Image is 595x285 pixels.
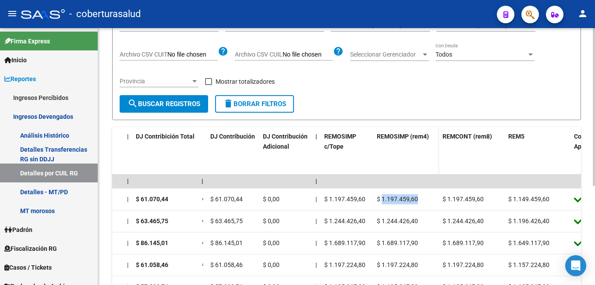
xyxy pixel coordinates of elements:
span: $ 63.465,75 [210,217,243,224]
span: | [315,261,317,268]
input: Archivo CSV CUIL [283,51,333,59]
span: DJ Contribución Adicional [263,133,308,150]
span: $ 1.244.426,40 [324,217,365,224]
span: = [202,261,205,268]
span: $ 0,00 [263,217,280,224]
span: $ 61.058,46 [210,261,243,268]
datatable-header-cell: DJ Contribución [207,127,259,176]
span: REM5 [508,133,524,140]
mat-icon: person [577,8,588,19]
span: $ 1.197.224,80 [377,261,418,268]
span: Padrón [4,225,32,235]
span: Borrar Filtros [223,100,286,108]
span: | [315,217,317,224]
span: Buscar Registros [127,100,200,108]
span: | [127,178,129,185]
span: $ 1.689.117,90 [324,239,365,246]
span: = [202,239,205,246]
mat-icon: help [218,46,228,57]
span: $ 61.070,44 [136,196,168,203]
datatable-header-cell: | [312,127,321,176]
span: | [127,133,129,140]
span: Provincia [120,78,191,85]
datatable-header-cell: DJ Contribución Adicional [259,127,312,176]
span: Mostrar totalizadores [216,76,275,87]
span: $ 1.196.426,40 [508,217,549,224]
datatable-header-cell: REMCONT (rem8) [439,127,505,176]
span: Archivo CSV CUIT [120,51,167,58]
span: = [202,217,205,224]
span: | [315,178,317,185]
span: $ 1.197.224,80 [443,261,484,268]
datatable-header-cell: REMOSIMP c/Tope [321,127,373,176]
span: $ 1.149.459,60 [508,196,549,203]
span: $ 0,00 [263,196,280,203]
span: $ 1.689.117,90 [443,239,484,246]
input: Archivo CSV CUIT [167,51,218,59]
span: REMOSIMP (rem4) [377,133,429,140]
span: $ 86.145,01 [210,239,243,246]
span: | [127,239,128,246]
span: $ 1.649.117,90 [508,239,549,246]
span: $ 0,00 [263,239,280,246]
span: DJ Contribución [210,133,255,140]
mat-icon: delete [223,98,234,109]
span: Archivo CSV CUIL [235,51,283,58]
span: | [315,133,317,140]
span: $ 1.244.426,40 [443,217,484,224]
span: DJ Contribición Total [136,133,195,140]
button: Borrar Filtros [215,95,294,113]
span: $ 1.197.459,60 [443,196,484,203]
span: $ 1.689.117,90 [377,239,418,246]
span: | [315,196,317,203]
span: $ 1.197.459,60 [377,196,418,203]
span: $ 0,00 [263,261,280,268]
span: $ 86.145,01 [136,239,168,246]
span: $ 1.197.459,60 [324,196,365,203]
span: Casos / Tickets [4,263,52,272]
span: $ 1.244.426,40 [377,217,418,224]
span: Reportes [4,74,36,84]
div: Open Intercom Messenger [565,255,586,276]
span: Todos [436,51,452,58]
datatable-header-cell: REM5 [505,127,570,176]
span: $ 1.197.224,80 [324,261,365,268]
span: $ 61.070,44 [210,196,243,203]
mat-icon: search [127,98,138,109]
span: | [202,178,203,185]
span: = [202,196,205,203]
span: | [127,261,128,268]
span: REMCONT (rem8) [443,133,492,140]
span: $ 61.058,46 [136,261,168,268]
span: - coberturasalud [69,4,141,24]
span: Firma Express [4,36,50,46]
span: Seleccionar Gerenciador [350,51,421,58]
span: Fiscalización RG [4,244,57,253]
span: | [127,217,128,224]
mat-icon: help [333,46,344,57]
span: $ 63.465,75 [136,217,168,224]
datatable-header-cell: DJ Contribición Total [132,127,198,176]
datatable-header-cell: | [124,127,132,176]
span: | [127,196,128,203]
button: Buscar Registros [120,95,208,113]
span: | [315,239,317,246]
span: REMOSIMP c/Tope [324,133,356,150]
span: Inicio [4,55,27,65]
datatable-header-cell: REMOSIMP (rem4) [373,127,439,176]
span: $ 1.157.224,80 [508,261,549,268]
mat-icon: menu [7,8,18,19]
